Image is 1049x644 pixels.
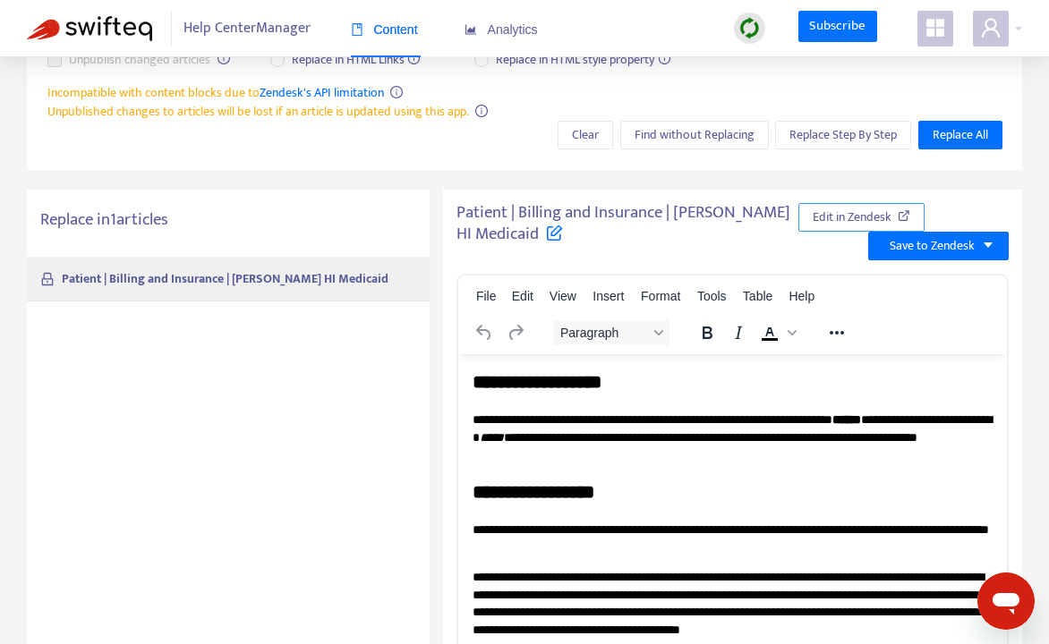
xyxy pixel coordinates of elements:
[755,320,799,345] div: Text color Black
[489,50,678,70] span: Replace in HTML style property
[560,326,648,340] span: Paragraph
[798,11,877,43] a: Subscribe
[789,289,814,303] span: Help
[500,320,531,345] button: Redo
[476,289,497,303] span: File
[822,320,852,345] button: Reveal or hide additional toolbar items
[775,121,911,149] button: Replace Step By Step
[977,572,1035,630] iframe: Button to launch messaging window
[933,125,988,145] span: Replace All
[868,232,1009,260] button: Save to Zendeskcaret-down
[925,17,946,38] span: appstore
[798,203,925,232] button: Edit in Zendesk
[40,272,55,286] span: lock
[217,52,230,64] span: info-circle
[40,210,416,231] h5: Replace in 1 articles
[62,268,388,289] strong: Patient | Billing and Insurance | [PERSON_NAME] HI Medicaid
[789,125,897,145] span: Replace Step By Step
[183,12,311,46] span: Help Center Manager
[918,121,1002,149] button: Replace All
[697,289,727,303] span: Tools
[47,82,384,103] span: Incompatible with content blocks due to
[390,86,403,98] span: info-circle
[285,50,428,70] span: Replace in HTML Links
[47,101,469,122] span: Unpublished changes to articles will be lost if an article is updated using this app.
[572,125,599,145] span: Clear
[723,320,754,345] button: Italic
[465,23,477,36] span: area-chart
[593,289,624,303] span: Insert
[475,105,488,117] span: info-circle
[738,17,761,39] img: sync.dc5367851b00ba804db3.png
[635,125,755,145] span: Find without Replacing
[743,289,772,303] span: Table
[260,82,384,103] a: Zendesk's API limitation
[890,236,975,256] span: Save to Zendesk
[62,50,217,70] span: Unpublish changed articles
[550,289,576,303] span: View
[553,320,669,345] button: Block Paragraph
[469,320,499,345] button: Undo
[982,239,994,251] span: caret-down
[351,22,418,37] span: Content
[813,208,891,227] span: Edit in Zendesk
[558,121,613,149] button: Clear
[27,16,152,41] img: Swifteq
[641,289,680,303] span: Format
[351,23,363,36] span: book
[456,203,798,254] h5: Patient | Billing and Insurance | [PERSON_NAME] HI Medicaid
[465,22,538,37] span: Analytics
[980,17,1002,38] span: user
[512,289,533,303] span: Edit
[620,121,769,149] button: Find without Replacing
[692,320,722,345] button: Bold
